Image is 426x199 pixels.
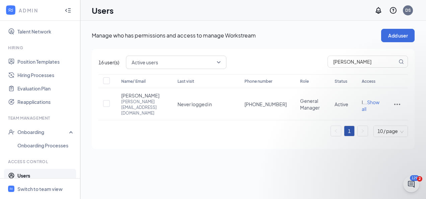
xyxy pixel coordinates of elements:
[405,7,411,13] div: DS
[344,126,355,136] li: 1
[19,7,59,14] div: ADMIN
[300,98,320,111] span: General Manager
[238,74,293,88] th: Phone number
[8,45,73,51] div: Hiring
[300,77,321,85] div: Role
[9,187,13,191] svg: WorkstreamLogo
[362,99,379,112] span: ...
[403,176,419,192] iframe: Intercom live chat
[361,129,365,133] span: right
[334,129,338,133] span: left
[92,32,381,39] p: Manage who has permissions and access to manage Workstream
[8,159,73,164] div: Access control
[17,95,75,109] a: Reapplications
[17,186,63,192] div: Switch to team view
[121,77,164,85] div: Name/ Email
[357,126,368,136] li: Next Page
[374,6,382,14] svg: Notifications
[292,134,426,181] iframe: Intercom notifications message
[17,82,75,95] a: Evaluation Plan
[8,115,73,121] div: Team Management
[17,139,75,152] a: Onboarding Processes
[381,29,415,42] button: Add user
[393,100,401,108] svg: ActionsIcon
[8,129,15,135] svg: UserCheck
[399,59,404,64] svg: MagnifyingGlass
[417,176,422,182] span: 2
[362,99,363,105] span: I
[92,5,114,16] h1: Users
[328,56,397,67] input: Search users
[377,126,404,137] span: 10 / page
[121,99,164,116] div: [PERSON_NAME][EMAIL_ADDRESS][DOMAIN_NAME]
[98,59,119,66] span: 16 user(s)
[355,74,386,88] th: Access
[331,126,341,136] button: left
[335,101,348,107] span: Active
[362,99,379,112] span: Show all
[177,77,231,85] div: Last visit
[17,25,75,38] a: Talent Network
[65,7,71,14] svg: Collapse
[121,92,159,99] span: [PERSON_NAME]
[17,169,75,182] a: Users
[7,7,14,13] svg: WorkstreamLogo
[17,129,69,135] div: Onboarding
[328,74,355,88] th: Status
[17,55,75,68] a: Position Templates
[344,126,354,136] a: 1
[358,126,368,136] button: right
[389,6,397,14] svg: QuestionInfo
[17,68,75,82] a: Hiring Processes
[374,126,408,137] div: Page Size
[132,57,158,67] span: Active users
[177,101,212,107] span: Never logged in
[244,101,287,108] span: [PHONE_NUMBER]
[331,126,341,136] li: Previous Page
